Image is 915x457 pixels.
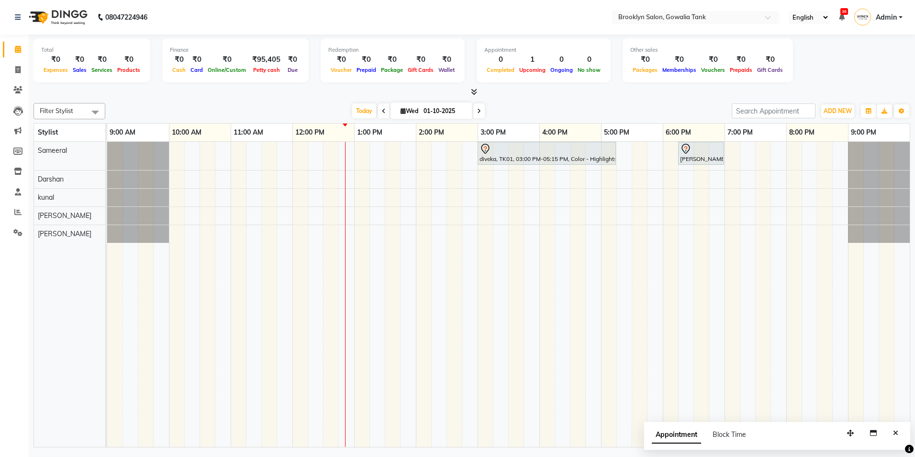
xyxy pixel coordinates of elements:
[115,54,143,65] div: ₹0
[89,67,115,73] span: Services
[40,107,73,114] span: Filter Stylist
[24,4,90,31] img: logo
[38,229,91,238] span: [PERSON_NAME]
[354,67,379,73] span: Prepaid
[727,67,755,73] span: Prepaids
[821,104,854,118] button: ADD NEW
[38,175,64,183] span: Darshan
[38,146,67,155] span: Sameeral
[89,54,115,65] div: ₹0
[170,54,188,65] div: ₹0
[405,54,436,65] div: ₹0
[41,54,70,65] div: ₹0
[188,54,205,65] div: ₹0
[630,54,660,65] div: ₹0
[188,67,205,73] span: Card
[421,104,469,118] input: 2025-10-01
[663,126,693,139] a: 6:00 PM
[285,67,300,73] span: Due
[328,46,457,54] div: Redemption
[251,67,282,73] span: Petty cash
[70,67,89,73] span: Sales
[725,126,755,139] a: 7:00 PM
[840,8,848,15] span: 36
[38,193,54,202] span: kunal
[699,54,727,65] div: ₹0
[540,126,570,139] a: 4:00 PM
[548,54,575,65] div: 0
[479,143,615,163] div: diveka, TK01, 03:00 PM-05:15 PM, Color - Highlights (Short) - Senior Stylist
[755,54,785,65] div: ₹0
[652,426,701,444] span: Appointment
[517,54,548,65] div: 1
[398,107,421,114] span: Wed
[630,46,785,54] div: Other sales
[379,67,405,73] span: Package
[107,126,138,139] a: 9:00 AM
[352,103,376,118] span: Today
[105,4,147,31] b: 08047224946
[755,67,785,73] span: Gift Cards
[355,126,385,139] a: 1:00 PM
[679,143,723,163] div: [PERSON_NAME], TK02, 06:15 PM-07:00 PM, Hair - Hair Cut ([DEMOGRAPHIC_DATA]) - Senior Stylist
[732,103,815,118] input: Search Appointment
[416,126,446,139] a: 2:00 PM
[824,107,852,114] span: ADD NEW
[328,67,354,73] span: Voucher
[405,67,436,73] span: Gift Cards
[876,12,897,23] span: Admin
[575,67,603,73] span: No show
[889,426,903,441] button: Close
[248,54,284,65] div: ₹95,405
[484,67,517,73] span: Completed
[205,54,248,65] div: ₹0
[660,54,699,65] div: ₹0
[115,67,143,73] span: Products
[170,46,301,54] div: Finance
[484,54,517,65] div: 0
[787,126,817,139] a: 8:00 PM
[436,67,457,73] span: Wallet
[293,126,327,139] a: 12:00 PM
[548,67,575,73] span: Ongoing
[839,13,845,22] a: 36
[436,54,457,65] div: ₹0
[575,54,603,65] div: 0
[70,54,89,65] div: ₹0
[38,211,91,220] span: [PERSON_NAME]
[484,46,603,54] div: Appointment
[602,126,632,139] a: 5:00 PM
[630,67,660,73] span: Packages
[517,67,548,73] span: Upcoming
[231,126,266,139] a: 11:00 AM
[478,126,508,139] a: 3:00 PM
[41,67,70,73] span: Expenses
[205,67,248,73] span: Online/Custom
[169,126,204,139] a: 10:00 AM
[727,54,755,65] div: ₹0
[328,54,354,65] div: ₹0
[170,67,188,73] span: Cash
[699,67,727,73] span: Vouchers
[354,54,379,65] div: ₹0
[38,128,58,137] span: Stylist
[854,9,871,25] img: Admin
[379,54,405,65] div: ₹0
[660,67,699,73] span: Memberships
[848,126,879,139] a: 9:00 PM
[41,46,143,54] div: Total
[284,54,301,65] div: ₹0
[713,430,746,439] span: Block Time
